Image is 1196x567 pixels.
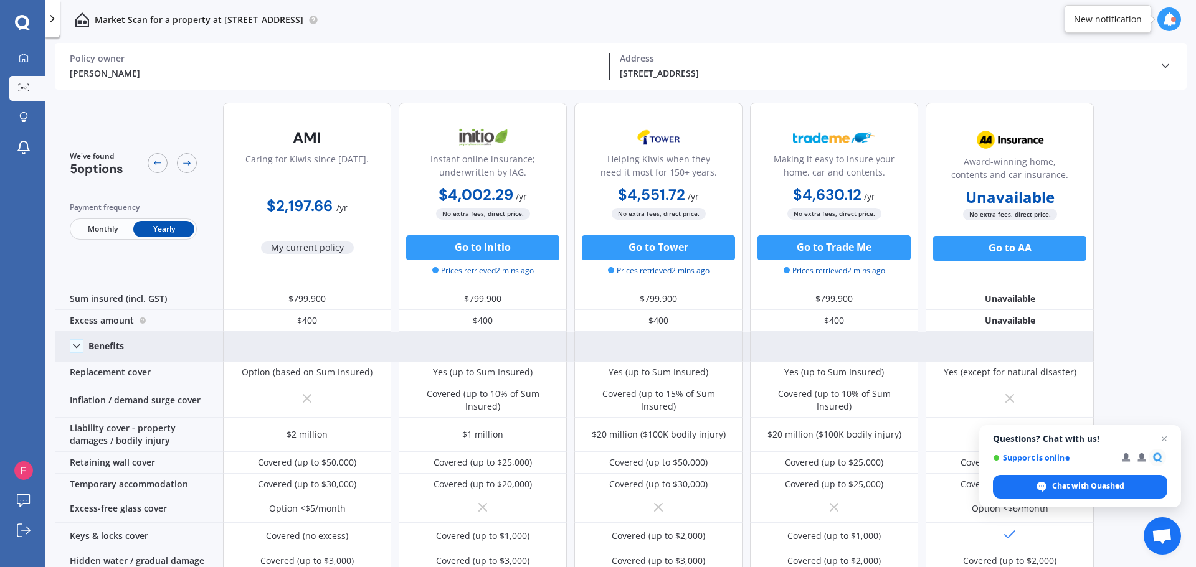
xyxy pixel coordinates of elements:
button: Go to Trade Me [757,235,911,260]
button: Go to AA [933,236,1086,261]
div: $799,900 [223,288,391,310]
div: Covered (up to $3,000) [260,555,354,567]
div: Temporary accommodation [55,474,223,495]
div: $400 [399,310,567,332]
div: Benefits [88,340,124,352]
div: Unavailable [926,288,1094,310]
div: [PERSON_NAME] [70,67,599,80]
div: Excess-free glass cover [55,495,223,523]
div: Covered (up to $25,000) [434,456,532,469]
span: No extra fees, direct price. [436,208,530,220]
span: Questions? Chat with us! [993,434,1167,444]
span: Prices retrieved 2 mins ago [784,265,885,276]
b: $4,630.12 [793,185,861,204]
div: $400 [750,310,918,332]
div: Covered (up to 15% of Sum Insured) [584,388,733,413]
span: / yr [688,190,699,202]
img: AMI-text-1.webp [266,122,348,153]
div: New notification [1074,13,1142,26]
img: Trademe.webp [793,122,875,153]
div: Caring for Kiwis since [DATE]. [245,152,369,184]
span: No extra fees, direct price. [787,208,881,220]
div: Unavailable [926,310,1094,332]
div: Covered (up to 10% of Sum Insured) [759,388,909,413]
div: Covered (up to $3,000) [612,555,705,567]
div: Covered (up to $3,000) [436,555,529,567]
div: Covered (up to $20,000) [434,478,532,490]
div: Covered (up to $25,000) [785,478,883,490]
div: Yes (except for natural disaster) [944,366,1076,378]
div: Retaining wall cover [55,452,223,474]
span: We've found [70,151,123,162]
span: Prices retrieved 2 mins ago [432,265,534,276]
div: Covered (up to $50,000) [609,456,708,469]
div: Option <$6/month [972,502,1048,515]
div: Covered (up to $30,000) [258,478,356,490]
div: Making it easy to insure your home, car and contents. [761,152,908,184]
div: Excess amount [55,310,223,332]
div: Covered (up to $20,000) [961,478,1059,490]
button: Go to Tower [582,235,735,260]
div: $400 [223,310,391,332]
div: Covered (up to $1,000) [436,530,529,542]
img: ACg8ocINJ69GeXfuR9JOgPT-pUZfzpC-toGyAvuoWFYsTMX9=s96-c [14,461,33,480]
div: Payment frequency [70,201,197,213]
span: Support is online [993,453,1113,462]
img: AA.webp [969,124,1051,156]
span: Chat with Quashed [1052,480,1124,492]
div: Covered (up to $1,000) [787,530,881,542]
div: Yes (up to Sum Insured) [784,366,884,378]
div: Option (based on Sum Insured) [242,366,373,378]
div: $799,900 [750,288,918,310]
a: Open chat [1144,517,1181,555]
span: / yr [516,190,527,202]
div: $20 million ($100K bodily injury) [767,428,901,441]
p: Market Scan for a property at [STREET_ADDRESS] [95,14,303,26]
span: Monthly [72,221,133,237]
div: Option <$5/month [269,502,346,515]
span: 5 options [70,161,123,177]
div: Covered (up to $50,000) [258,456,356,469]
div: Covered (up to 10% of Sum Insured) [408,388,558,413]
div: Covered (up to $30,000) [609,478,708,490]
span: / yr [336,202,348,213]
div: Sum insured (incl. GST) [55,288,223,310]
span: Yearly [133,221,194,237]
span: My current policy [261,241,354,254]
div: Address [620,53,1149,64]
span: Prices retrieved 2 mins ago [608,265,710,276]
div: Covered (up to $2,000) [612,530,705,542]
img: Initio.webp [442,122,524,153]
div: $1 million [462,428,503,441]
div: $2 million [287,428,328,441]
div: Covered (up to $25,000) [785,456,883,469]
img: Tower.webp [617,122,700,153]
div: Yes (up to Sum Insured) [433,366,533,378]
span: / yr [864,190,875,202]
div: Liability cover - property damages / bodily injury [55,418,223,452]
div: $400 [574,310,743,332]
div: $20 million ($100K bodily injury) [592,428,726,441]
div: Award-winning home, contents and car insurance. [936,155,1083,186]
div: Replacement cover [55,362,223,383]
div: Covered (up to $2,000) [787,555,881,567]
span: No extra fees, direct price. [612,208,706,220]
button: Go to Initio [406,235,559,260]
b: Unavailable [966,191,1055,204]
div: $799,900 [574,288,743,310]
div: $799,900 [399,288,567,310]
div: Policy owner [70,53,599,64]
div: Keys & locks cover [55,523,223,550]
div: Helping Kiwis when they need it most for 150+ years. [585,152,732,184]
b: $2,197.66 [267,196,333,215]
span: Chat with Quashed [993,475,1167,499]
div: Covered (up to $50,000) [961,456,1059,469]
b: $4,002.29 [439,185,513,204]
span: No extra fees, direct price. [963,209,1057,220]
div: [STREET_ADDRESS] [620,67,1149,80]
div: Covered (no excess) [266,530,348,542]
img: home-and-contents.b802091223b8502ef2dd.svg [75,12,90,27]
div: Inflation / demand surge cover [55,383,223,418]
div: Covered (up to $2,000) [963,555,1056,567]
div: Instant online insurance; underwritten by IAG. [409,152,556,184]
